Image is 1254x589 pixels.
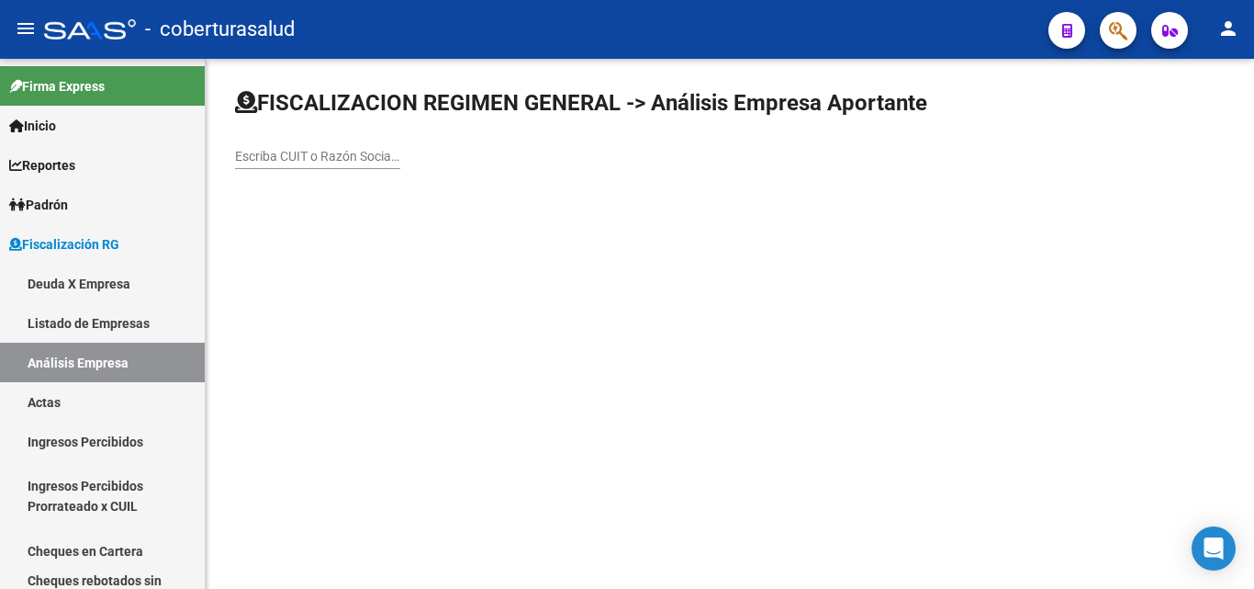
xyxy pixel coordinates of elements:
[1217,17,1239,40] mat-icon: person
[9,195,68,215] span: Padrón
[9,234,119,255] span: Fiscalización RG
[1192,527,1236,571] div: Open Intercom Messenger
[145,9,295,50] span: - coberturasalud
[9,116,56,136] span: Inicio
[9,76,105,96] span: Firma Express
[15,17,37,40] mat-icon: menu
[9,155,75,176] span: Reportes
[235,88,927,118] h1: FISCALIZACION REGIMEN GENERAL -> Análisis Empresa Aportante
